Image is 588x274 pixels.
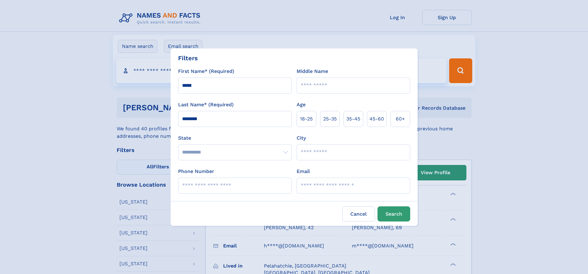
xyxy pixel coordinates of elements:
[297,101,306,108] label: Age
[178,68,234,75] label: First Name* (Required)
[297,134,306,142] label: City
[377,206,410,221] button: Search
[369,115,384,123] span: 45‑60
[346,115,360,123] span: 35‑45
[178,134,292,142] label: State
[342,206,375,221] label: Cancel
[178,53,198,63] div: Filters
[178,168,214,175] label: Phone Number
[396,115,405,123] span: 60+
[300,115,313,123] span: 18‑25
[297,168,310,175] label: Email
[323,115,337,123] span: 25‑35
[297,68,328,75] label: Middle Name
[178,101,234,108] label: Last Name* (Required)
